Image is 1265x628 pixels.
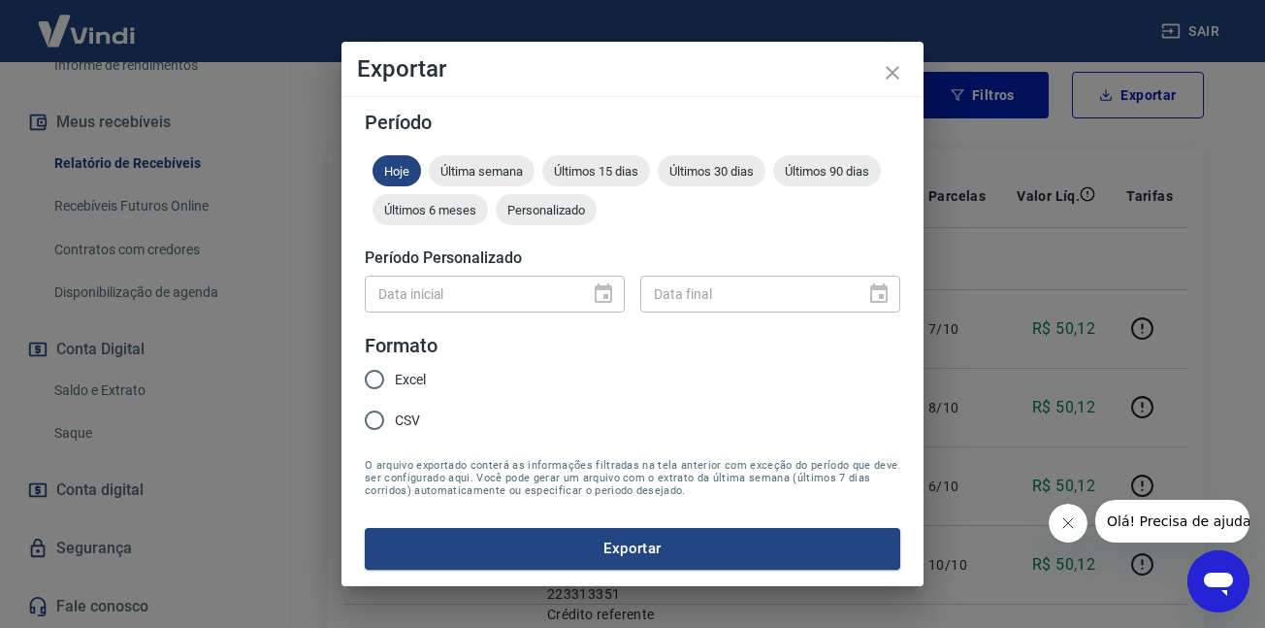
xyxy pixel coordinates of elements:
div: Últimos 15 dias [542,155,650,186]
span: CSV [395,411,420,431]
span: Olá! Precisa de ajuda? [12,14,163,29]
legend: Formato [365,332,438,360]
span: Últimos 30 dias [658,164,765,179]
div: Últimos 6 meses [373,194,488,225]
iframe: Fechar mensagem [1049,504,1087,543]
span: Últimos 6 meses [373,203,488,217]
h5: Período [365,113,900,132]
iframe: Mensagem da empresa [1095,500,1249,543]
span: O arquivo exportado conterá as informações filtradas na tela anterior com exceção do período que ... [365,459,900,497]
div: Hoje [373,155,421,186]
input: DD/MM/YYYY [365,276,576,312]
h5: Período Personalizado [365,248,900,268]
input: DD/MM/YYYY [640,276,852,312]
span: Personalizado [496,203,597,217]
span: Últimos 15 dias [542,164,650,179]
div: Personalizado [496,194,597,225]
iframe: Botão para abrir a janela de mensagens [1187,550,1249,612]
button: close [869,50,916,96]
h4: Exportar [357,57,908,81]
div: Últimos 30 dias [658,155,765,186]
div: Últimos 90 dias [773,155,881,186]
span: Hoje [373,164,421,179]
div: Última semana [429,155,535,186]
span: Última semana [429,164,535,179]
button: Exportar [365,528,900,569]
span: Excel [395,370,426,390]
span: Últimos 90 dias [773,164,881,179]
